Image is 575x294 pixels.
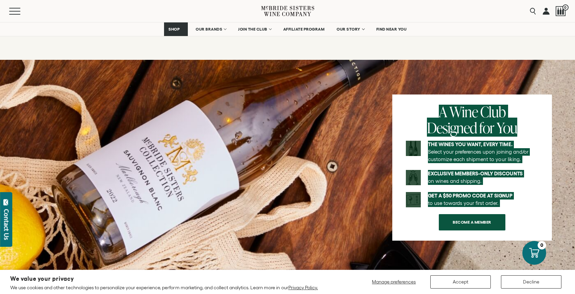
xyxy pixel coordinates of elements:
a: AFFILIATE PROGRAM [279,22,329,36]
span: Wine [449,102,478,122]
a: FIND NEAR YOU [372,22,411,36]
p: Select your preferences upon joining and/or customize each shipment to your liking. [428,141,538,163]
h2: We value your privacy [10,276,318,282]
span: BECOME A MEMBER [441,215,503,229]
strong: The wines you want, every time. [428,141,513,147]
p: to use towards your first order. [428,192,538,207]
span: A [439,102,447,122]
button: Mobile Menu Trigger [9,8,34,15]
a: JOIN THE CLUB [234,22,275,36]
span: You [497,118,517,138]
span: 0 [562,4,569,11]
span: JOIN THE CLUB [238,27,267,32]
a: OUR STORY [332,22,369,36]
button: Manage preferences [368,275,420,289]
div: Contact Us [3,209,10,240]
strong: GET A $50 PROMO CODE AT SIGNUP [428,193,513,198]
button: Decline [501,275,561,289]
span: Manage preferences [372,279,416,284]
span: Designed [427,118,477,138]
a: OUR BRANDS [191,22,230,36]
span: OUR STORY [337,27,360,32]
span: FIND NEAR YOU [376,27,407,32]
strong: Exclusive members-only discounts [428,171,523,176]
a: BECOME A MEMBER [439,214,505,230]
span: for [479,118,494,138]
span: SHOP [168,27,180,32]
span: Club [480,102,505,122]
p: on wines and shipping. [428,170,538,185]
a: SHOP [164,22,188,36]
span: AFFILIATE PROGRAM [283,27,325,32]
p: We use cookies and other technologies to personalize your experience, perform marketing, and coll... [10,284,318,291]
span: OUR BRANDS [196,27,222,32]
a: Privacy Policy. [288,285,318,290]
div: 0 [538,241,546,249]
button: Accept [430,275,491,289]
